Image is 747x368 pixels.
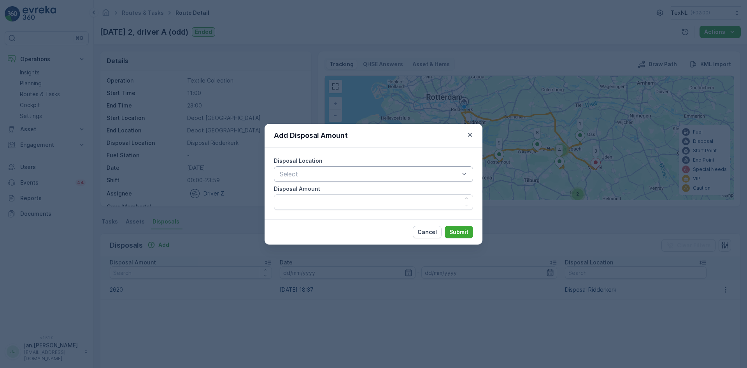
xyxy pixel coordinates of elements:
[280,169,459,179] p: Select
[449,228,468,236] p: Submit
[274,157,322,164] label: Disposal Location
[274,130,348,141] p: Add Disposal Amount
[274,185,320,192] label: Disposal Amount
[445,226,473,238] button: Submit
[417,228,437,236] p: Cancel
[413,226,442,238] button: Cancel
